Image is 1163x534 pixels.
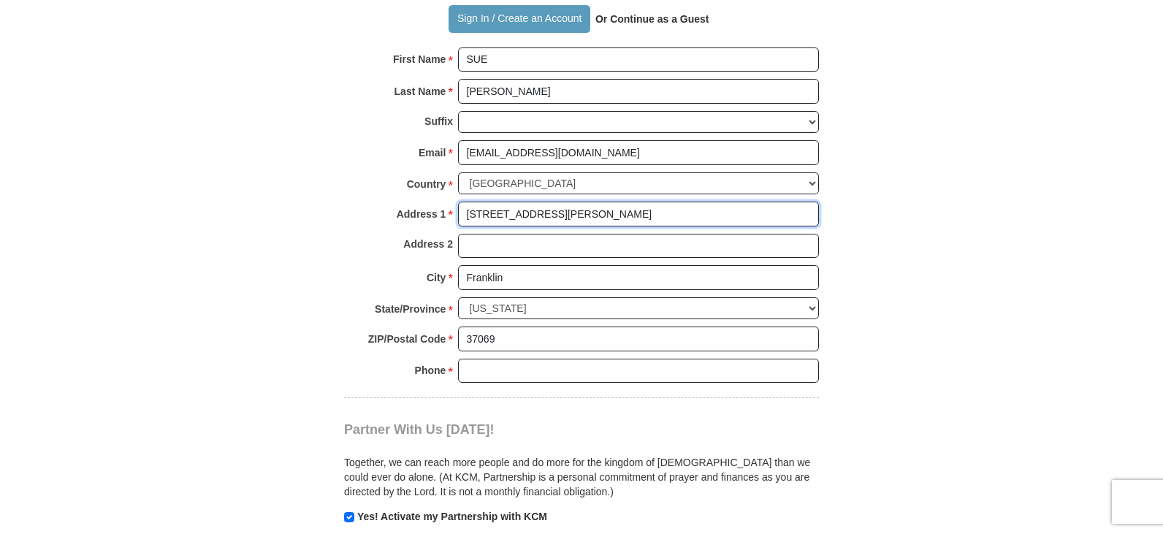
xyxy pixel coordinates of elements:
strong: Or Continue as a Guest [595,13,709,25]
p: Together, we can reach more people and do more for the kingdom of [DEMOGRAPHIC_DATA] than we coul... [344,455,819,499]
strong: City [427,267,446,288]
strong: Email [419,142,446,163]
strong: Suffix [424,111,453,131]
strong: Country [407,174,446,194]
strong: First Name [393,49,446,69]
strong: Address 1 [397,204,446,224]
strong: Yes! Activate my Partnership with KCM [357,511,547,522]
strong: Address 2 [403,234,453,254]
strong: Phone [415,360,446,381]
strong: ZIP/Postal Code [368,329,446,349]
button: Sign In / Create an Account [449,5,590,33]
strong: Last Name [394,81,446,102]
strong: State/Province [375,299,446,319]
span: Partner With Us [DATE]! [344,422,495,437]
